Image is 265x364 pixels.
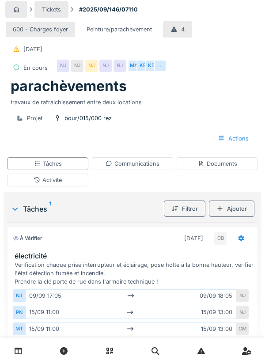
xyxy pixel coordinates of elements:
[13,235,42,242] div: À vérifier
[49,204,51,214] sup: 1
[23,64,48,72] div: En cours
[13,25,68,34] div: 600 - Charges foyer
[15,252,254,260] h3: électricité
[71,60,83,72] div: NJ
[181,25,185,34] div: 4
[27,114,42,122] div: Projet
[11,78,127,95] h1: parachèvements
[64,114,112,122] div: bour/015/000 rez
[184,234,203,243] div: [DATE]
[236,306,249,318] div: NJ
[128,60,140,72] div: MA
[145,60,158,72] div: KD
[236,322,249,335] div: CM
[198,159,237,168] div: Documents
[13,289,25,302] div: NJ
[76,5,141,14] strong: #2025/09/146/07110
[214,232,227,245] div: CB
[13,306,25,318] div: PN
[114,60,126,72] div: NJ
[25,289,236,302] div: 09/09 17:05 09/09 18:05
[23,45,42,53] div: [DATE]
[236,289,249,302] div: NJ
[99,60,112,72] div: NJ
[13,322,25,335] div: MT
[34,176,62,184] div: Activité
[42,5,61,14] div: Tickets
[34,159,62,168] div: Tâches
[25,322,236,335] div: 15/09 11:00 15/09 13:00
[154,60,167,72] div: …
[85,60,98,72] div: NJ
[25,306,236,318] div: 15/09 11:00 15/09 13:00
[11,95,254,106] div: travaux de rafraichissement entre deux locations
[210,130,256,147] div: Actions
[57,60,69,72] div: NJ
[106,159,159,168] div: Communications
[209,201,254,217] div: Ajouter
[136,60,149,72] div: KE
[87,25,152,34] div: Peinture/parachèvement
[164,201,205,217] div: Filtrer
[15,261,254,286] div: Vérification chaque prise interrupteur et éclairage, pose hotte à la bonne hauteur, vérifier l'ét...
[11,204,160,214] div: Tâches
